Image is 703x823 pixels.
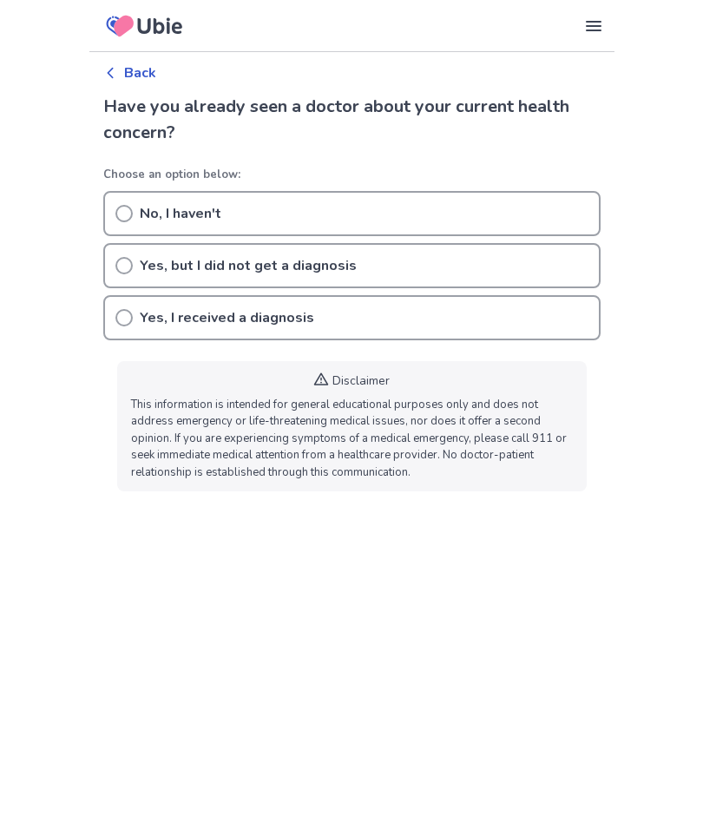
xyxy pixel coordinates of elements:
p: Yes, but I did not get a diagnosis [140,255,357,276]
p: Choose an option below: [103,167,601,184]
p: Back [124,63,156,83]
p: Yes, I received a diagnosis [140,307,314,328]
h2: Have you already seen a doctor about your current health concern? [103,94,601,146]
p: No, I haven't [140,203,221,224]
p: This information is intended for general educational purposes only and does not address emergency... [131,397,573,482]
p: Disclaimer [332,372,390,390]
